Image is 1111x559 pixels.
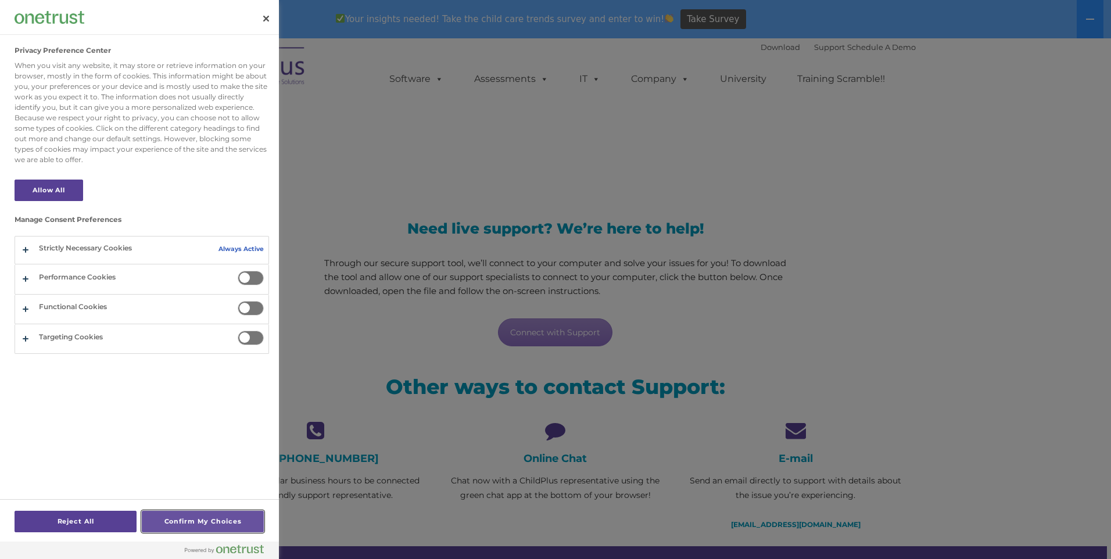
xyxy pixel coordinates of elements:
button: Reject All [15,511,137,532]
button: Confirm My Choices [142,511,264,532]
a: Powered by OneTrust Opens in a new Tab [185,544,273,559]
button: Allow All [15,180,83,201]
h3: Manage Consent Preferences [15,216,269,230]
div: When you visit any website, it may store or retrieve information on your browser, mostly in the f... [15,60,269,165]
button: Close [253,6,279,31]
h2: Privacy Preference Center [15,46,111,55]
img: Powered by OneTrust Opens in a new Tab [185,544,264,554]
img: Company Logo [15,11,84,23]
div: Company Logo [15,6,84,29]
